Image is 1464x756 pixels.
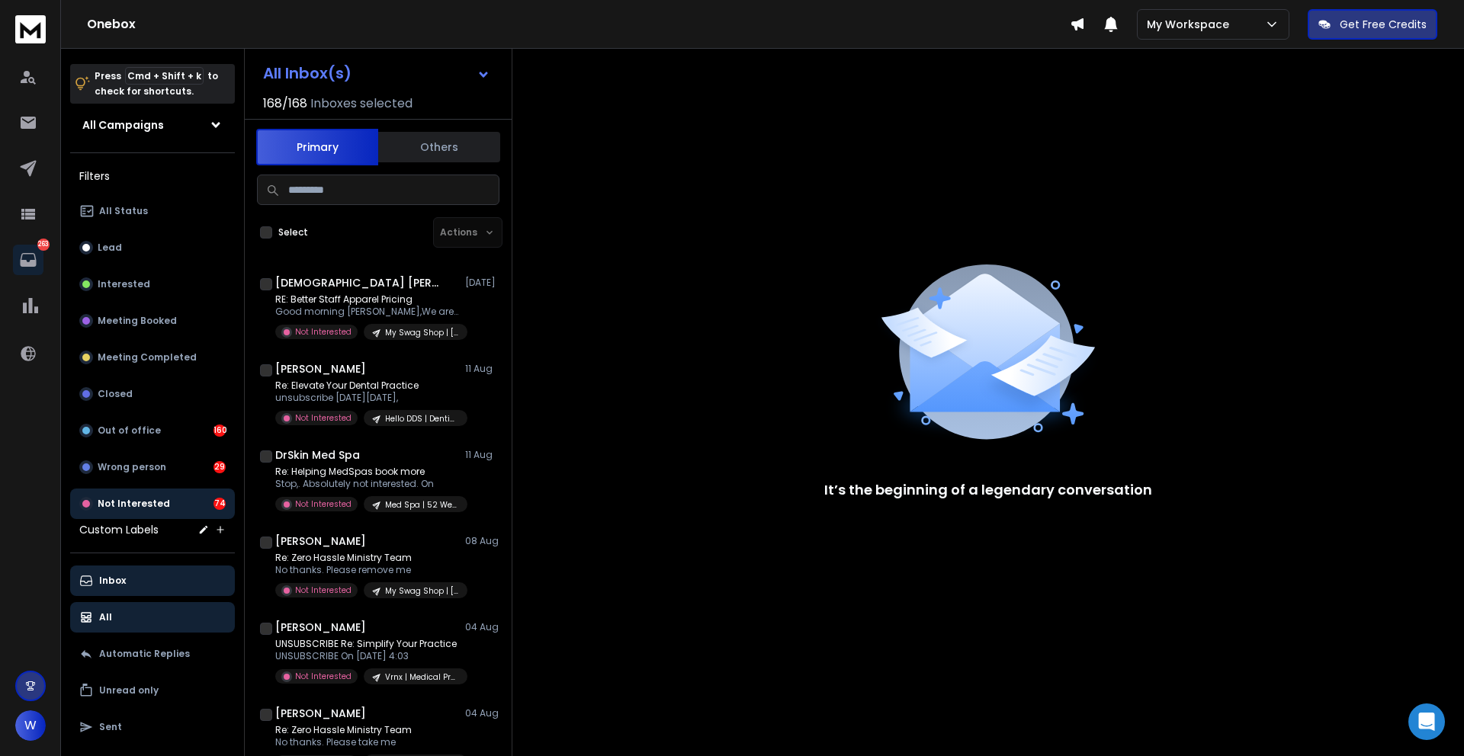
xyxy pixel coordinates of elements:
p: Vrnx | Medical Professionals [385,671,458,683]
button: Interested [70,269,235,300]
p: RE: Better Staff Apparel Pricing [275,293,458,306]
button: Out of office160 [70,415,235,446]
p: No thanks. Please remove me [275,564,458,576]
h1: All Campaigns [82,117,164,133]
p: My Swag Shop | [DEMOGRAPHIC_DATA] | v2 [385,585,458,597]
button: Sent [70,712,235,742]
p: Med Spa | 52 Week Campaign [385,499,458,511]
p: Good morning [PERSON_NAME],We are a [275,306,458,318]
p: Meeting Completed [98,351,197,364]
button: All Campaigns [70,110,235,140]
p: Press to check for shortcuts. [95,69,218,99]
span: Cmd + Shift + k [125,67,204,85]
button: Primary [256,129,378,165]
button: W [15,710,46,741]
button: Inbox [70,565,235,596]
p: 04 Aug [465,707,499,719]
h1: DrSkin Med Spa [275,447,360,463]
p: All [99,611,112,623]
p: Not Interested [295,326,352,338]
p: My Workspace [1147,17,1235,32]
div: 160 [213,424,226,437]
h1: [PERSON_NAME] [275,620,366,635]
div: 74 [213,498,226,510]
button: Unread only [70,675,235,706]
p: Meeting Booked [98,315,177,327]
p: UNSUBSCRIBE Re: Simplify Your Practice [275,638,458,650]
p: My Swag Shop | [DEMOGRAPHIC_DATA] | v2 [385,327,458,338]
p: 11 Aug [465,449,499,461]
p: No thanks. Please take me [275,736,458,748]
h3: Filters [70,165,235,187]
p: 04 Aug [465,621,499,633]
button: All Status [70,196,235,226]
button: Wrong person29 [70,452,235,482]
button: Lead [70,232,235,263]
p: Inbox [99,575,126,587]
div: 29 [213,461,226,473]
p: Unread only [99,684,159,697]
p: Wrong person [98,461,166,473]
button: All [70,602,235,633]
p: Re: Elevate Your Dental Practice [275,380,458,392]
h1: [PERSON_NAME] [275,361,366,376]
button: Not Interested74 [70,489,235,519]
p: Not Interested [98,498,170,510]
h1: Onebox [87,15,1070,34]
p: Hello DDS | Dentists & Dental Practices [385,413,458,424]
h3: Custom Labels [79,522,159,537]
p: Automatic Replies [99,648,190,660]
h1: [DEMOGRAPHIC_DATA] [PERSON_NAME] and [PERSON_NAME] [275,275,443,290]
button: Closed [70,379,235,409]
p: UNSUBSCRIBE On [DATE] 4:03 [275,650,458,662]
p: Stop,. Absolutely not interested. On [275,478,458,490]
p: Out of office [98,424,161,437]
button: Automatic Replies [70,639,235,669]
h3: Inboxes selected [310,94,413,113]
button: All Inbox(s) [251,58,502,88]
label: Select [278,226,308,239]
div: Open Intercom Messenger [1408,703,1445,740]
h1: [PERSON_NAME] [275,706,366,721]
p: It’s the beginning of a legendary conversation [824,479,1152,501]
p: Closed [98,388,133,400]
a: 263 [13,245,43,275]
p: Lead [98,242,122,254]
p: Re: Zero Hassle Ministry Team [275,552,458,564]
h1: [PERSON_NAME] [275,533,366,549]
button: Meeting Completed [70,342,235,373]
p: All Status [99,205,148,217]
button: Meeting Booked [70,306,235,336]
img: logo [15,15,46,43]
p: Get Free Credits [1340,17,1427,32]
p: Interested [98,278,150,290]
p: Not Interested [295,498,352,510]
p: Not Interested [295,585,352,596]
button: Others [378,130,500,164]
p: 11 Aug [465,363,499,375]
p: Not Interested [295,412,352,424]
p: Sent [99,721,122,733]
p: unsubscribe [DATE][DATE], [275,392,458,404]
button: Get Free Credits [1308,9,1437,40]
p: [DATE] [465,277,499,289]
p: Re: Zero Hassle Ministry Team [275,724,458,736]
h1: All Inbox(s) [263,66,352,81]
p: 263 [37,239,50,251]
span: 168 / 168 [263,94,307,113]
p: 08 Aug [465,535,499,547]
p: Not Interested [295,671,352,682]
p: Re: Helping MedSpas book more [275,466,458,478]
